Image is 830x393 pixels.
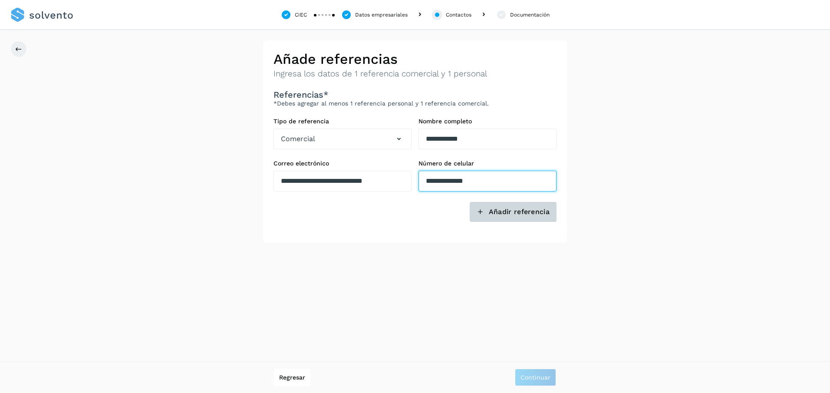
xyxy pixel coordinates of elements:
span: Añadir referencia [489,207,550,217]
p: *Debes agregar al menos 1 referencia personal y 1 referencia comercial. [273,100,557,107]
span: Comercial [281,134,315,144]
button: Añadir referencia [470,202,557,222]
label: Nombre completo [418,118,557,125]
label: Tipo de referencia [273,118,412,125]
div: Datos empresariales [355,11,408,19]
label: Número de celular [418,160,557,167]
div: Contactos [446,11,471,19]
span: Continuar [520,374,550,380]
button: Continuar [515,369,556,386]
h2: Añade referencias [273,51,557,67]
p: Ingresa los datos de 1 referencia comercial y 1 personal [273,69,557,79]
span: Regresar [279,374,305,380]
label: Correo electrónico [273,160,412,167]
div: Documentación [510,11,550,19]
div: CIEC [295,11,307,19]
h3: Referencias* [273,89,557,100]
button: Regresar [274,369,310,386]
